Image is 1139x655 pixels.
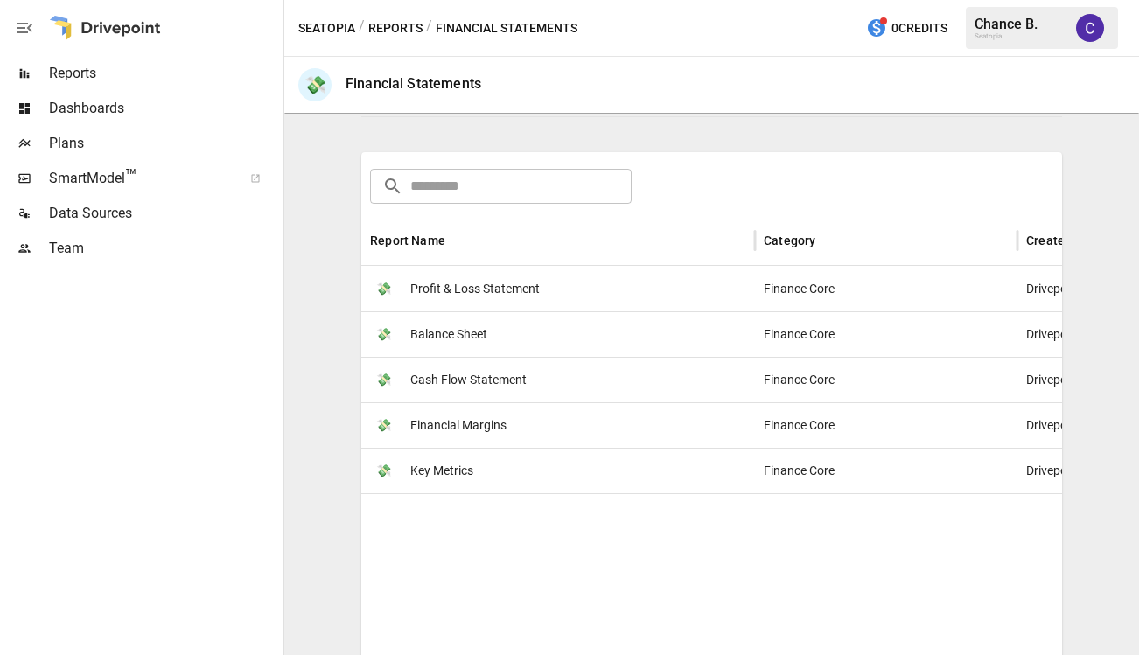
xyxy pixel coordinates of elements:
[370,233,445,247] div: Report Name
[370,321,396,347] span: 💸
[410,403,507,448] span: Financial Margins
[125,165,137,187] span: ™
[859,12,954,45] button: 0Credits
[755,402,1017,448] div: Finance Core
[447,228,472,253] button: Sort
[975,32,1066,40] div: Seatopia
[975,16,1066,32] div: Chance B.
[49,98,280,119] span: Dashboards
[298,68,332,101] div: 💸
[370,457,396,484] span: 💸
[755,357,1017,402] div: Finance Core
[359,17,365,39] div: /
[49,63,280,84] span: Reports
[410,358,527,402] span: Cash Flow Statement
[49,133,280,154] span: Plans
[817,228,842,253] button: Sort
[410,267,540,311] span: Profit & Loss Statement
[370,275,396,302] span: 💸
[49,238,280,259] span: Team
[410,449,473,493] span: Key Metrics
[370,366,396,393] span: 💸
[368,17,423,39] button: Reports
[1076,14,1104,42] img: Chance Barnett
[410,312,487,357] span: Balance Sheet
[370,412,396,438] span: 💸
[755,311,1017,357] div: Finance Core
[298,17,355,39] button: Seatopia
[755,266,1017,311] div: Finance Core
[1026,233,1089,247] div: Created By
[49,168,231,189] span: SmartModel
[1066,3,1115,52] button: Chance Barnett
[891,17,947,39] span: 0 Credits
[346,75,481,92] div: Financial Statements
[49,203,280,224] span: Data Sources
[764,233,815,247] div: Category
[755,448,1017,493] div: Finance Core
[426,17,432,39] div: /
